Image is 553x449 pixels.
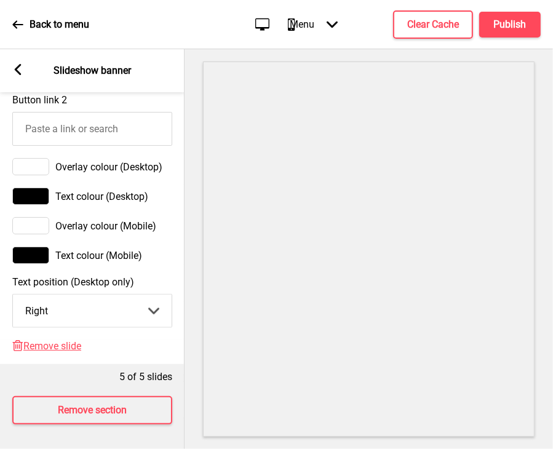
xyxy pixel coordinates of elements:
span: Overlay colour (Mobile) [55,220,156,232]
input: Paste a link or search [12,112,172,146]
div: Overlay colour (Mobile) [12,217,172,234]
div: Text colour (Mobile) [12,247,172,264]
label: Text position (Desktop only) [12,276,172,288]
a: Back to menu [12,8,89,41]
span: Text colour (Desktop) [55,191,148,202]
div: Overlay colour (Desktop) [12,158,172,175]
label: Button link 2 [12,94,67,106]
span: Remove slide [23,340,81,352]
p: Slideshow banner [54,64,131,77]
span: Overlay colour (Desktop) [55,161,162,173]
h4: Publish [494,18,527,31]
button: Clear Cache [393,10,473,39]
div: Menu [277,6,350,42]
div: Text colour (Desktop) [12,188,172,205]
p: 5 of 5 slides [119,370,172,384]
button: Remove section [12,396,172,424]
h4: Remove section [58,403,127,417]
h4: Clear Cache [407,18,459,31]
span: Text colour (Mobile) [55,250,142,261]
p: Back to menu [30,18,89,31]
button: Publish [479,12,541,38]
